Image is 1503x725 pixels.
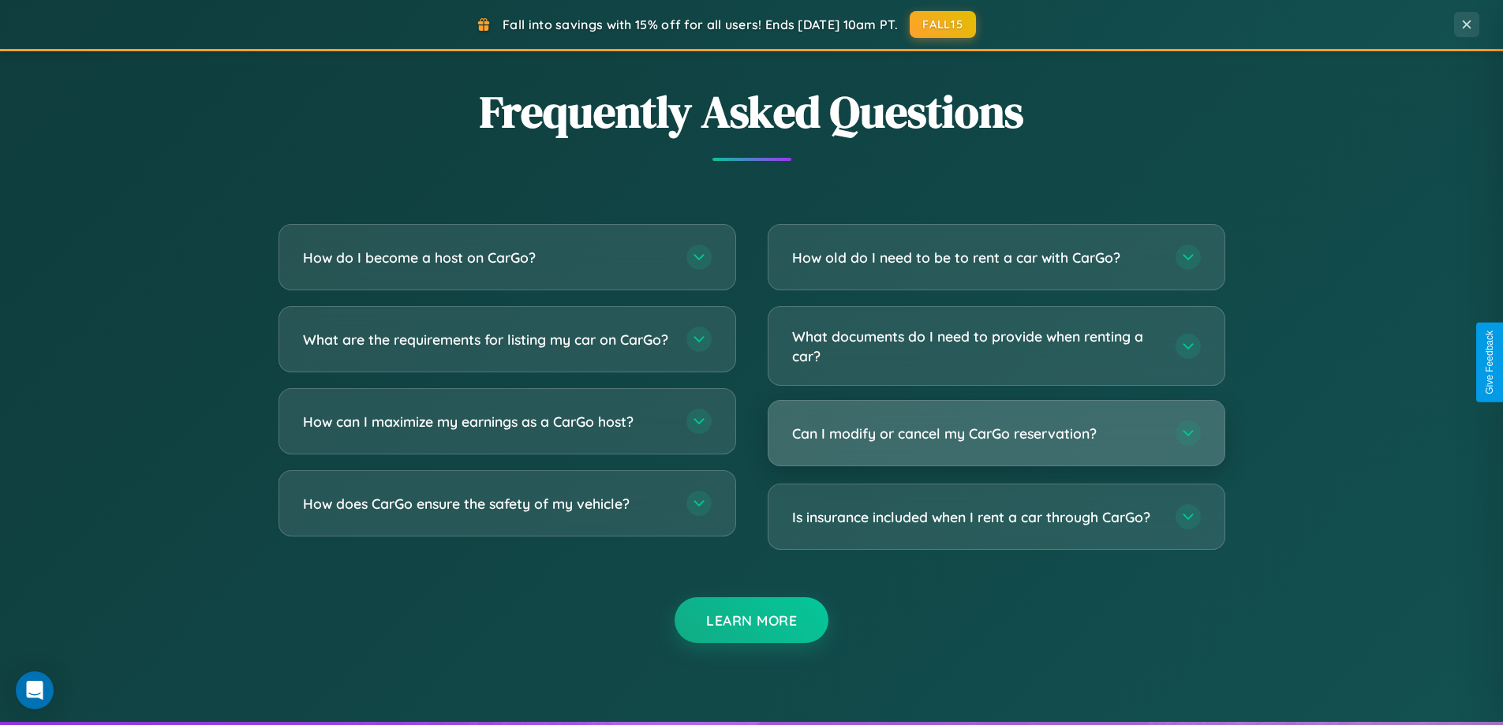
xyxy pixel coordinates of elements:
[910,11,976,38] button: FALL15
[792,248,1160,267] h3: How old do I need to be to rent a car with CarGo?
[16,671,54,709] div: Open Intercom Messenger
[303,330,671,349] h3: What are the requirements for listing my car on CarGo?
[792,327,1160,365] h3: What documents do I need to provide when renting a car?
[279,81,1225,142] h2: Frequently Asked Questions
[303,248,671,267] h3: How do I become a host on CarGo?
[792,507,1160,527] h3: Is insurance included when I rent a car through CarGo?
[1484,331,1495,394] div: Give Feedback
[675,597,828,643] button: Learn More
[503,17,898,32] span: Fall into savings with 15% off for all users! Ends [DATE] 10am PT.
[303,412,671,432] h3: How can I maximize my earnings as a CarGo host?
[792,424,1160,443] h3: Can I modify or cancel my CarGo reservation?
[303,494,671,514] h3: How does CarGo ensure the safety of my vehicle?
